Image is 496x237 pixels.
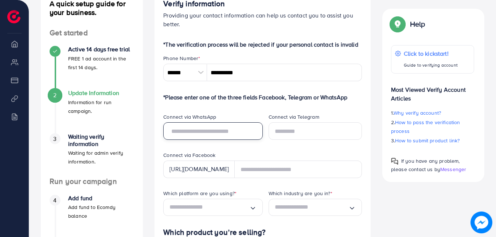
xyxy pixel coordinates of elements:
[68,46,134,53] h4: Active 14 days free trial
[404,61,458,70] p: Guide to verifying account
[394,109,441,116] span: Why verify account?
[53,91,56,99] span: 2
[391,108,474,117] p: 1.
[68,149,134,166] p: Waiting for admin verify information.
[41,133,143,177] li: Waiting verify information
[53,135,56,143] span: 3
[391,17,404,31] img: Popup guide
[68,203,134,220] p: Add fund to Ecomdy balance
[269,113,319,121] label: Connect via Telegram
[68,98,134,115] p: Information for run campaign.
[163,228,362,237] h4: Which product you’re selling?
[163,55,200,62] label: Phone Number
[169,202,249,213] input: Search for option
[163,199,262,216] div: Search for option
[410,20,425,28] p: Help
[41,177,143,186] h4: Run your campaign
[391,136,474,145] p: 3.
[391,79,474,103] p: Most Viewed Verify Account Articles
[41,28,143,37] h4: Get started
[391,157,460,173] span: If you have any problem, please contact us by
[53,196,56,205] span: 4
[68,195,134,202] h4: Add fund
[269,199,362,216] div: Search for option
[391,119,460,135] span: How to pass the verification process
[163,151,215,159] label: Connect via Facebook
[163,40,362,49] p: *The verification process will be rejected if your personal contact is invalid
[391,118,474,135] p: 2.
[275,202,348,213] input: Search for option
[163,113,216,121] label: Connect via WhatsApp
[68,54,134,72] p: FREE 1 ad account in the first 14 days.
[404,49,458,58] p: Click to kickstart!
[68,90,134,96] h4: Update Information
[68,133,134,147] h4: Waiting verify information
[440,166,466,173] span: Messenger
[7,10,20,23] img: logo
[41,46,143,90] li: Active 14 days free trial
[163,190,237,197] label: Which platform are you using?
[41,90,143,133] li: Update Information
[269,190,332,197] label: Which industry are you in?
[163,93,362,102] p: *Please enter one of the three fields Facebook, Telegram or WhatsApp
[395,137,460,144] span: How to submit product link?
[163,161,235,178] div: [URL][DOMAIN_NAME]
[391,158,398,165] img: Popup guide
[163,11,362,28] p: Providing your contact information can help us contact you to assist you better.
[471,212,492,233] img: image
